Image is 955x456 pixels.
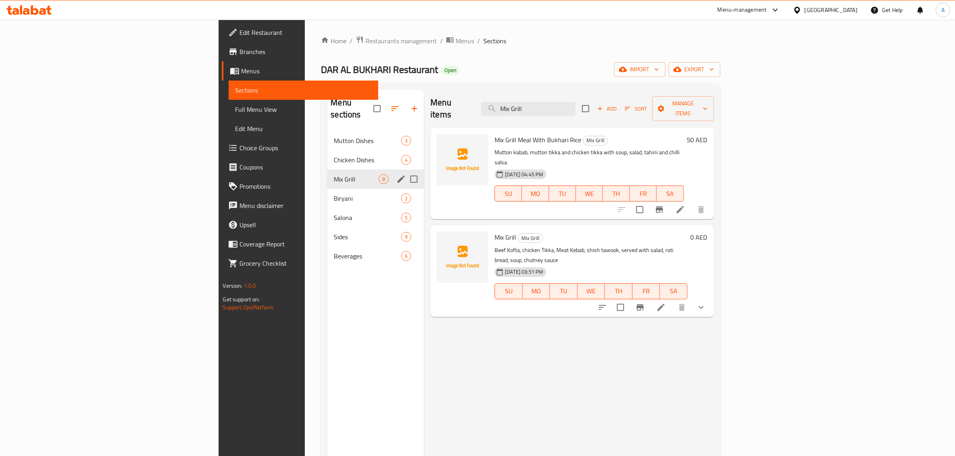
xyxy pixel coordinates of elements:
[594,103,620,115] button: Add
[385,99,405,118] span: Sort sections
[552,188,573,200] span: TU
[660,188,680,200] span: SA
[446,36,474,46] a: Menus
[495,186,522,202] button: SU
[222,42,378,61] a: Branches
[437,232,488,283] img: Mix Grill
[334,136,401,145] span: Mutton Dishes
[401,232,411,242] div: items
[356,36,437,46] a: Restaurants management
[239,182,372,191] span: Promotions
[660,283,687,299] button: SA
[687,134,708,145] h6: 50 AED
[498,285,519,297] span: SU
[239,258,372,268] span: Grocery Checklist
[401,156,411,164] span: 4
[495,134,581,146] span: Mix Grill Meal With Bukhari Rice
[456,36,474,46] span: Menus
[718,5,767,15] div: Menu-management
[401,214,411,222] span: 5
[583,136,608,145] span: Mix Grill
[229,100,378,119] a: Full Menu View
[239,143,372,153] span: Choice Groups
[222,177,378,196] a: Promotions
[656,303,666,312] a: Edit menu item
[401,252,411,260] span: 6
[498,188,519,200] span: SU
[327,150,424,169] div: Chicken Dishes4
[672,298,691,317] button: delete
[691,200,711,219] button: delete
[522,186,549,202] button: MO
[334,174,379,184] span: Mix Grill
[581,285,602,297] span: WE
[483,36,506,46] span: Sections
[229,119,378,138] a: Edit Menu
[606,188,627,200] span: TH
[523,283,550,299] button: MO
[365,36,437,46] span: Restaurants management
[223,280,242,291] span: Version:
[633,188,653,200] span: FR
[239,201,372,210] span: Menu disclaimer
[696,303,706,312] svg: Show Choices
[518,233,543,243] div: Mix Grill
[608,285,629,297] span: TH
[495,231,516,243] span: Mix Grill
[691,232,708,243] h6: 0 AED
[576,186,603,202] button: WE
[222,138,378,157] a: Choice Groups
[636,285,657,297] span: FR
[334,194,401,203] span: Biryani
[593,298,612,317] button: sort-choices
[401,136,411,145] div: items
[440,36,443,46] li: /
[477,36,480,46] li: /
[578,283,605,299] button: WE
[594,103,620,115] span: Add item
[222,157,378,177] a: Coupons
[612,299,629,316] span: Select to update
[235,124,372,133] span: Edit Menu
[631,298,650,317] button: Branch-specific-item
[327,246,424,266] div: Beverages6
[549,186,576,202] button: TU
[334,155,401,165] span: Chicken Dishes
[321,36,720,46] nav: breadcrumb
[235,85,372,95] span: Sections
[495,147,683,167] p: Mutton kabab, mutton tikka and chicken tikka with soup, salad, tahini and chilli salsa
[327,131,424,150] div: Mutton Dishes3
[334,232,401,242] span: Sides
[401,195,411,202] span: 2
[614,62,665,77] button: import
[525,188,545,200] span: MO
[327,208,424,227] div: Salona5
[675,205,685,214] a: Edit menu item
[495,245,687,265] p: Beef Kofta, chicken Tikka, Meat Kebab, shish tawook, served with salad, roti bread, soup, chutney...
[334,251,401,261] span: Beverages
[430,97,471,121] h2: Menu items
[659,99,708,119] span: Manage items
[441,67,460,74] span: Open
[239,220,372,230] span: Upsell
[675,65,714,75] span: export
[401,155,411,165] div: items
[222,215,378,234] a: Upsell
[691,298,711,317] button: show more
[239,162,372,172] span: Coupons
[334,213,401,222] span: Salona
[625,104,647,113] span: Sort
[321,61,438,79] span: DAR AL BUKHARI Restaurant
[657,186,683,202] button: SA
[395,173,407,185] button: edit
[620,103,652,115] span: Sort items
[327,189,424,208] div: Biryani2
[235,105,372,114] span: Full Menu View
[633,283,660,299] button: FR
[401,251,411,261] div: items
[605,283,633,299] button: TH
[553,285,574,297] span: TU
